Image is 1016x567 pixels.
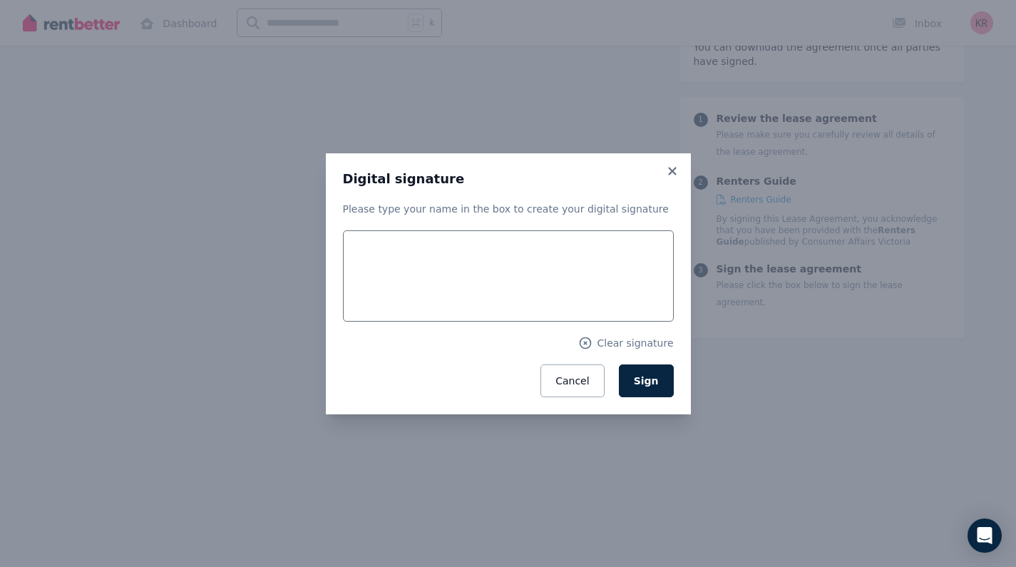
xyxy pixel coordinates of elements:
[343,202,674,216] p: Please type your name in the box to create your digital signature
[619,364,674,397] button: Sign
[597,336,673,350] span: Clear signature
[634,375,659,387] span: Sign
[343,170,674,188] h3: Digital signature
[540,364,604,397] button: Cancel
[968,519,1002,553] div: Open Intercom Messenger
